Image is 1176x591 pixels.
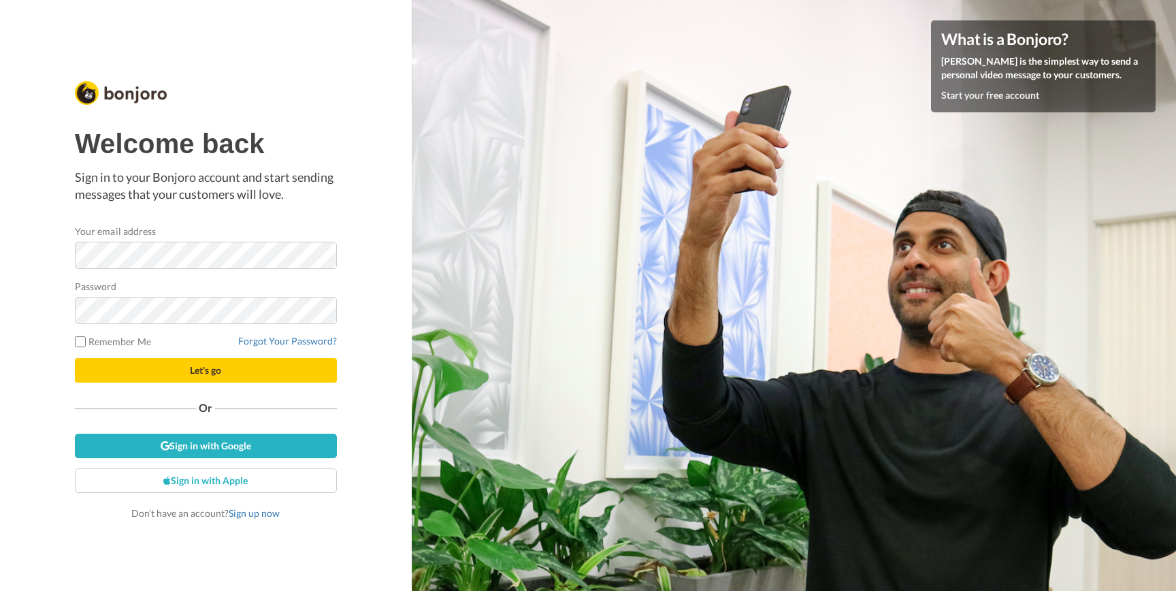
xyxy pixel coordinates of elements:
a: Forgot Your Password? [238,335,337,347]
input: Remember Me [75,336,86,347]
h4: What is a Bonjoro? [941,31,1145,48]
label: Remember Me [75,334,151,349]
span: Or [196,403,215,413]
a: Start your free account [941,89,1039,101]
p: Sign in to your Bonjoro account and start sending messages that your customers will love. [75,169,337,204]
button: Let's go [75,358,337,383]
a: Sign up now [229,507,280,519]
a: Sign in with Google [75,434,337,458]
h1: Welcome back [75,129,337,159]
span: Let's go [190,364,221,376]
label: Password [75,279,117,293]
p: [PERSON_NAME] is the simplest way to send a personal video message to your customers. [941,54,1145,82]
a: Sign in with Apple [75,468,337,493]
span: Don’t have an account? [131,507,280,519]
label: Your email address [75,224,156,238]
